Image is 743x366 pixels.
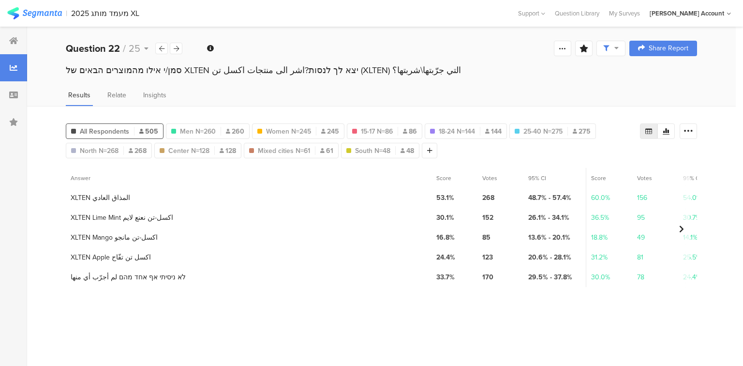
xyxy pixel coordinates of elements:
[637,174,652,183] span: Votes
[66,8,67,19] div: |
[436,252,455,262] span: 24.4%
[68,90,90,100] span: Results
[528,213,569,223] span: 26.1% - 34.1%
[637,252,643,262] span: 81
[482,213,493,223] span: 152
[650,9,724,18] div: [PERSON_NAME] Account
[528,174,546,183] span: 95% CI
[129,41,140,56] span: 25
[518,6,545,21] div: Support
[80,126,129,137] span: All Respondents
[66,41,120,56] b: Question 22
[129,146,147,156] span: 268
[637,272,644,282] span: 78
[436,193,454,203] span: 53.1%
[71,174,90,183] span: Answer
[604,9,645,18] a: My Surveys
[320,146,333,156] span: 61
[649,45,688,52] span: Share Report
[71,213,173,223] section: XLTEN Lime Mint اكسل-تن نعنع لايم
[226,126,244,137] span: 260
[573,126,591,137] span: 275
[71,272,186,282] section: לא ניסיתי אף אחד מהם لم أجرّب أي منها
[482,174,497,183] span: Votes
[436,272,455,282] span: 33.7%
[485,126,502,137] span: 144
[482,272,493,282] span: 170
[591,252,608,262] span: 31.2%
[482,252,493,262] span: 123
[71,232,158,243] section: XLTEN Mango اكسل-تن مانجو
[80,146,119,156] span: North N=268
[220,146,236,156] span: 128
[321,126,339,137] span: 245
[123,41,126,56] span: /
[683,174,701,183] span: 95% CI
[180,126,216,137] span: Men N=260
[71,9,139,18] div: 2025 מעמד מותג XL
[591,193,610,203] span: 60.0%
[258,146,310,156] span: Mixed cities N=61
[143,90,166,100] span: Insights
[528,193,571,203] span: 48.7% - 57.4%
[591,174,606,183] span: Score
[436,213,454,223] span: 30.1%
[403,126,417,137] span: 86
[436,232,455,243] span: 16.8%
[71,193,130,203] section: XLTEN المذاق العادي
[168,146,209,156] span: Center N=128
[355,146,390,156] span: South N=48
[361,126,393,137] span: 15-17 N=86
[528,232,570,243] span: 13.6% - 20.1%
[266,126,311,137] span: Women N=245
[528,252,571,262] span: 20.6% - 28.1%
[401,146,414,156] span: 48
[550,9,604,18] a: Question Library
[591,232,608,243] span: 18.8%
[528,272,572,282] span: 29.5% - 37.8%
[637,213,645,223] span: 95
[523,126,563,137] span: 25-40 N=275
[107,90,126,100] span: Relate
[71,252,151,262] section: XLTEN Apple اكسل تن تفّاح
[591,272,610,282] span: 30.0%
[439,126,475,137] span: 18-24 N=144
[66,64,697,76] div: סמן/י אילו מהמוצרים הבאים של XLTEN יצא לך לנסות?اشر الى منتجات اكسل تن (XLTEN) التي جرّبتها\شربتها؟
[436,174,451,183] span: Score
[7,7,62,19] img: segmanta logo
[482,193,494,203] span: 268
[637,193,647,203] span: 156
[139,126,158,137] span: 505
[482,232,490,243] span: 85
[591,213,609,223] span: 36.5%
[637,232,645,243] span: 49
